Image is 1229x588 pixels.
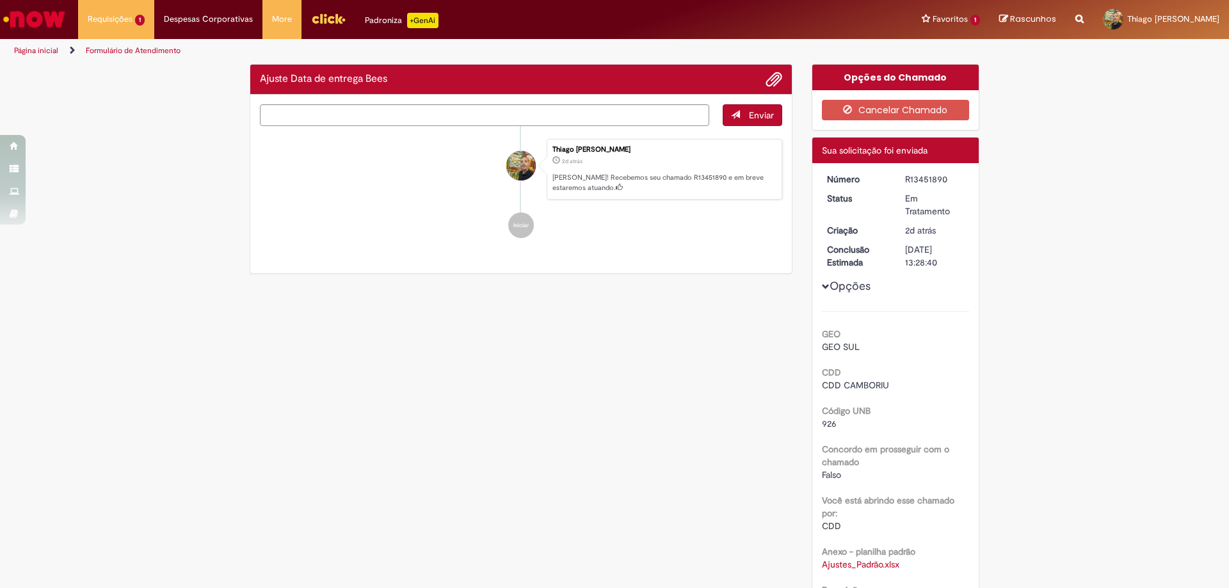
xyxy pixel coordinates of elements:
button: Adicionar anexos [766,71,782,88]
span: More [272,13,292,26]
ul: Trilhas de página [10,39,810,63]
time: 27/08/2025 11:28:36 [905,225,936,236]
b: GEO [822,328,840,340]
span: CDD [822,520,841,532]
img: click_logo_yellow_360x200.png [311,9,346,28]
a: Formulário de Atendimento [86,45,181,56]
time: 27/08/2025 11:28:36 [562,157,582,165]
button: Enviar [723,104,782,126]
span: Sua solicitação foi enviada [822,145,928,156]
div: Thiago Roberto Chilanti Lazzarin [506,151,536,180]
img: ServiceNow [1,6,67,32]
div: Thiago [PERSON_NAME] [552,146,775,154]
span: Thiago [PERSON_NAME] [1127,13,1219,24]
span: Falso [822,469,841,481]
span: Rascunhos [1010,13,1056,25]
span: 2d atrás [905,225,936,236]
span: Enviar [749,109,774,121]
h2: Ajuste Data de entrega Bees Histórico de tíquete [260,74,387,85]
b: Código UNB [822,405,871,417]
a: Página inicial [14,45,58,56]
dt: Status [817,192,896,205]
dt: Número [817,173,896,186]
span: Favoritos [933,13,968,26]
div: 27/08/2025 11:28:36 [905,224,965,237]
b: Anexo - planilha padrão [822,546,915,557]
span: GEO SUL [822,341,860,353]
div: Em Tratamento [905,192,965,218]
div: [DATE] 13:28:40 [905,243,965,269]
div: R13451890 [905,173,965,186]
ul: Histórico de tíquete [260,126,782,251]
li: Thiago Roberto Chilanti Lazzarin [260,139,782,200]
div: Opções do Chamado [812,65,979,90]
button: Cancelar Chamado [822,100,970,120]
span: CDD CAMBORIU [822,379,889,391]
a: Rascunhos [999,13,1056,26]
b: Você está abrindo esse chamado por: [822,495,954,519]
p: +GenAi [407,13,438,28]
span: 2d atrás [562,157,582,165]
span: Despesas Corporativas [164,13,253,26]
b: CDD [822,367,841,378]
a: Download de Ajustes_Padrão.xlsx [822,559,899,570]
dt: Conclusão Estimada [817,243,896,269]
b: Concordo em prosseguir com o chamado [822,443,949,468]
span: Requisições [88,13,133,26]
dt: Criação [817,224,896,237]
span: 1 [970,15,980,26]
span: 1 [135,15,145,26]
div: Padroniza [365,13,438,28]
p: [PERSON_NAME]! Recebemos seu chamado R13451890 e em breve estaremos atuando. [552,173,775,193]
span: 926 [822,418,837,429]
